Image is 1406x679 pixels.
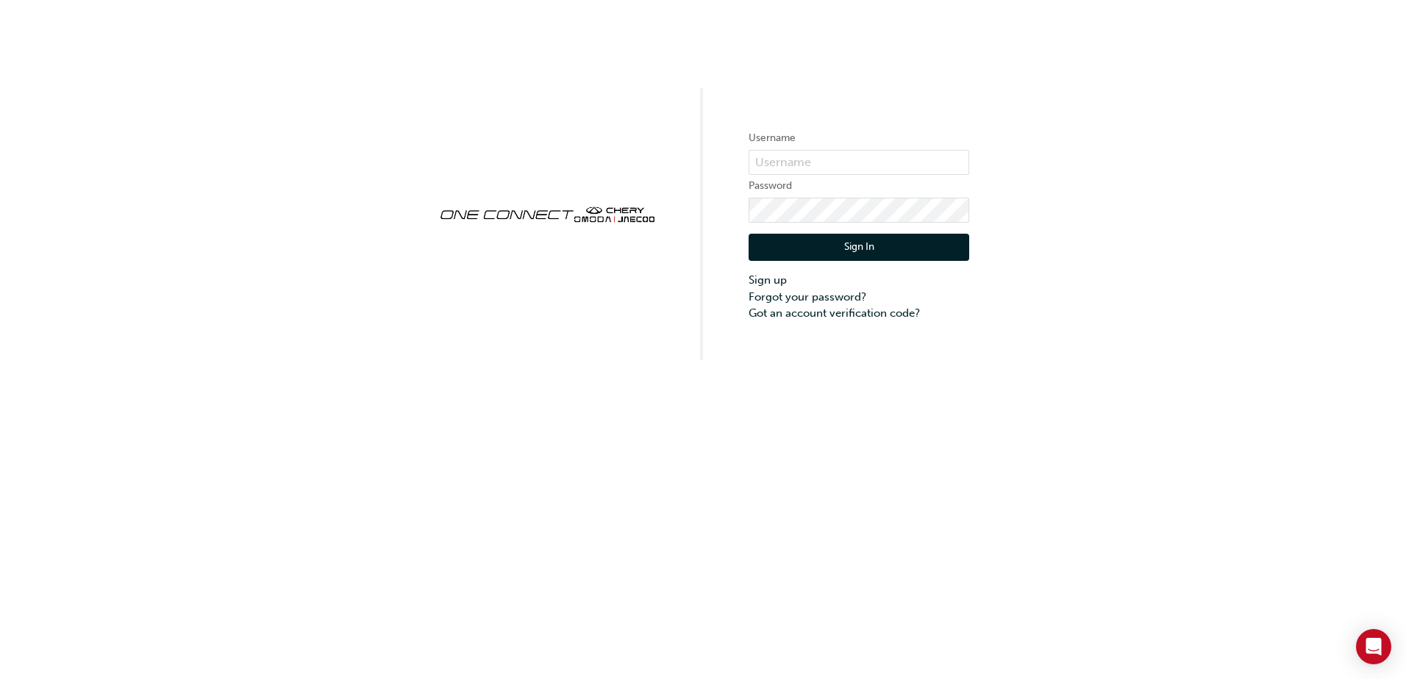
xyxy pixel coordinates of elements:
a: Forgot your password? [749,289,969,306]
label: Password [749,177,969,195]
div: Open Intercom Messenger [1356,629,1391,664]
a: Sign up [749,272,969,289]
input: Username [749,150,969,175]
img: oneconnect [437,194,657,232]
a: Got an account verification code? [749,305,969,322]
label: Username [749,129,969,147]
button: Sign In [749,234,969,262]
